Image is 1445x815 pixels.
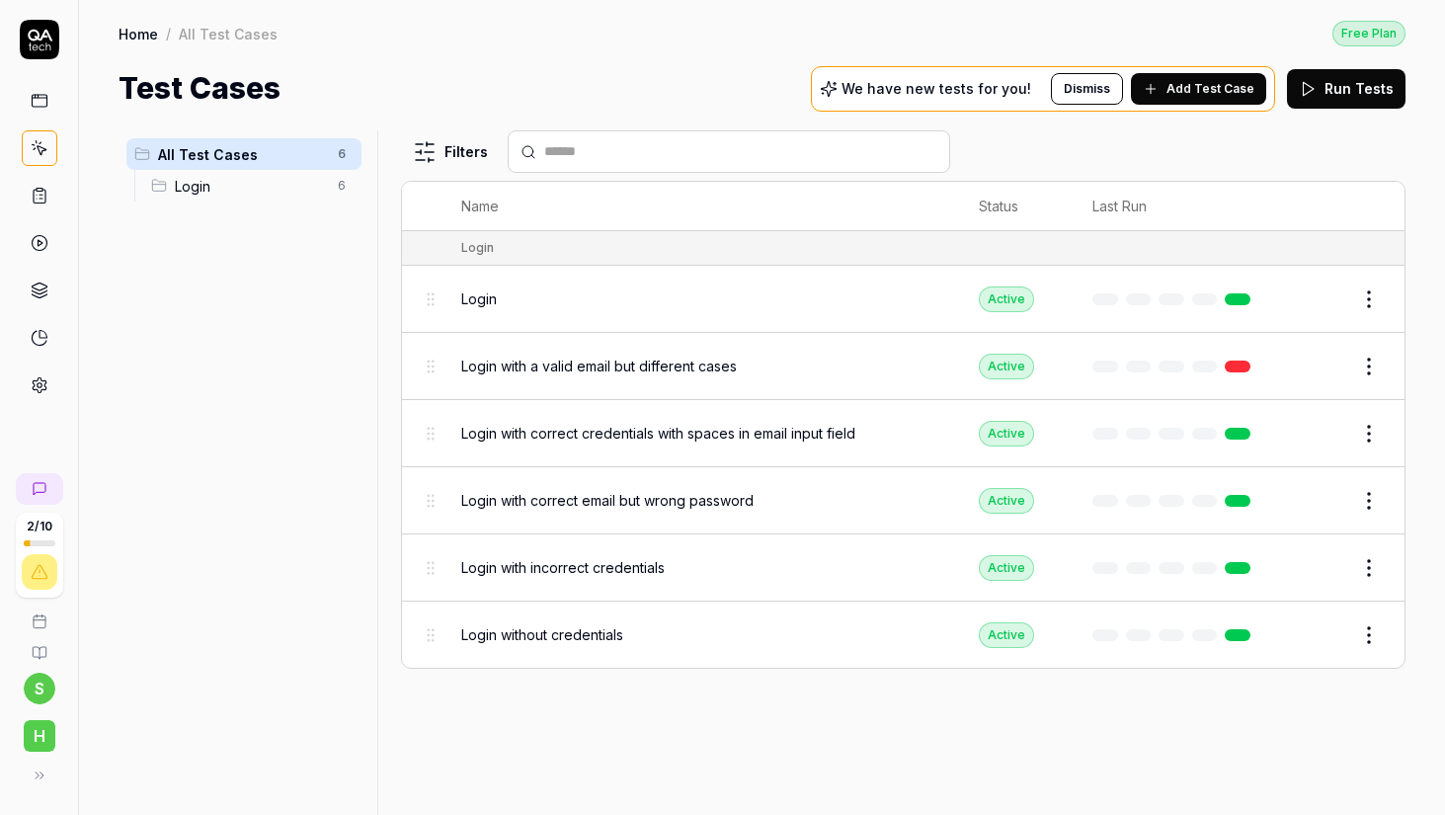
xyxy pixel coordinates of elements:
span: H [24,720,55,752]
tr: Login with correct credentials with spaces in email input fieldActive [402,400,1405,467]
span: Login with correct credentials with spaces in email input field [461,423,855,444]
span: 6 [330,174,354,198]
button: H [8,704,70,756]
span: Login [461,288,497,309]
tr: LoginActive [402,266,1405,333]
div: Drag to reorderLogin6 [143,170,361,202]
div: Active [979,555,1034,581]
tr: Login without credentialsActive [402,602,1405,668]
tr: Login with correct email but wrong passwordActive [402,467,1405,534]
button: Free Plan [1332,20,1405,46]
span: Login with incorrect credentials [461,557,665,578]
a: Book a call with us [8,598,70,629]
button: s [24,673,55,704]
tr: Login with incorrect credentialsActive [402,534,1405,602]
p: We have new tests for you! [842,82,1031,96]
button: Filters [401,132,500,172]
span: Login with a valid email but different cases [461,356,737,376]
div: All Test Cases [179,24,278,43]
span: Login without credentials [461,624,623,645]
div: Active [979,488,1034,514]
span: Login [175,176,326,197]
div: Free Plan [1332,21,1405,46]
div: Active [979,421,1034,447]
a: Home [119,24,158,43]
a: New conversation [16,473,63,505]
th: Name [442,182,959,231]
div: Login [461,239,494,257]
span: 6 [330,142,354,166]
div: Active [979,354,1034,379]
th: Last Run [1073,182,1278,231]
div: / [166,24,171,43]
span: 2 / 10 [27,521,52,532]
th: Status [959,182,1073,231]
button: Dismiss [1051,73,1123,105]
span: Login with correct email but wrong password [461,490,754,511]
h1: Test Cases [119,66,281,111]
tr: Login with a valid email but different casesActive [402,333,1405,400]
div: Active [979,286,1034,312]
div: Active [979,622,1034,648]
button: Run Tests [1287,69,1405,109]
span: Add Test Case [1166,80,1254,98]
a: Documentation [8,629,70,661]
button: Add Test Case [1131,73,1266,105]
span: All Test Cases [158,144,326,165]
